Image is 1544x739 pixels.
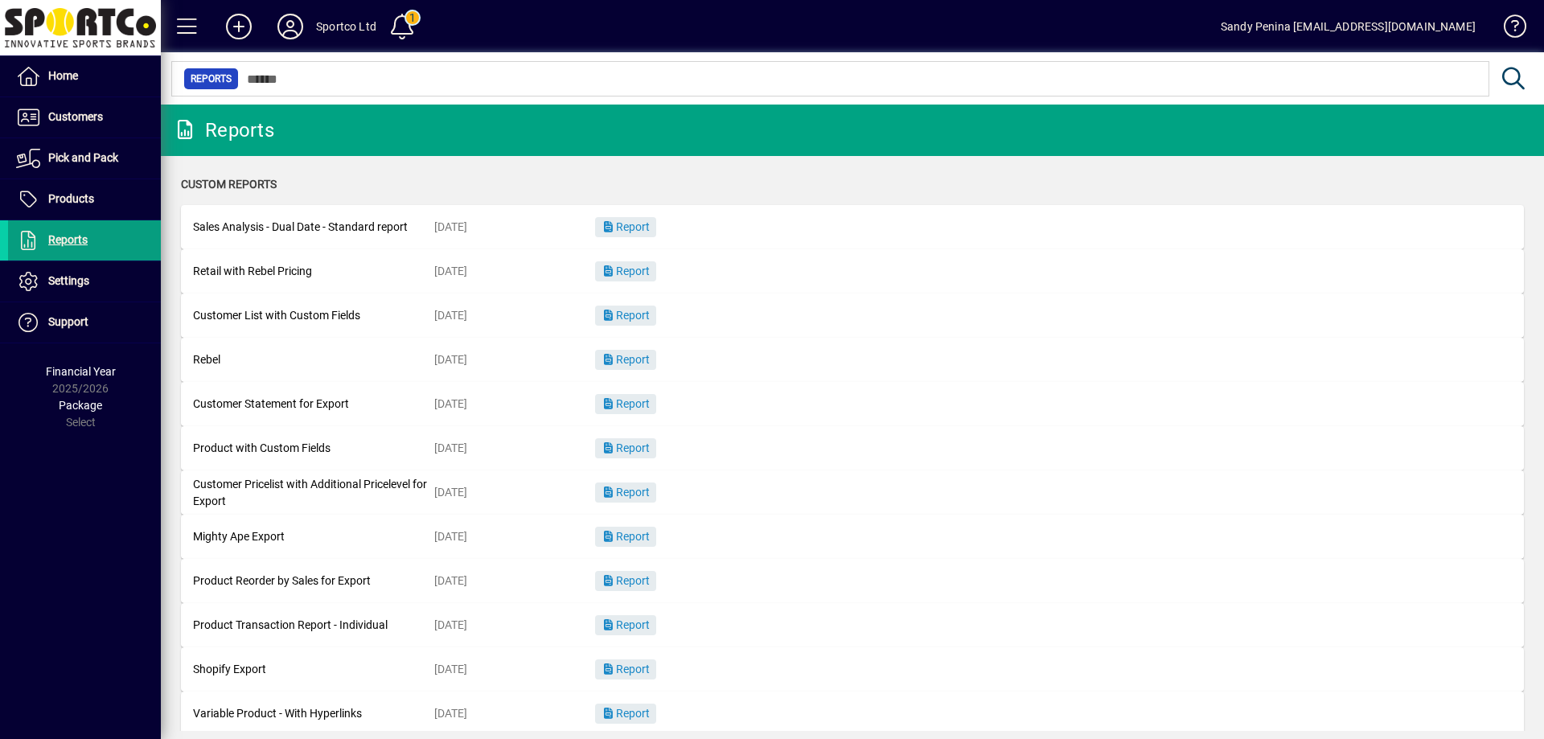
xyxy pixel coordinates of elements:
span: Report [602,574,650,587]
button: Profile [265,12,316,41]
div: [DATE] [434,661,595,678]
button: Report [595,438,656,458]
div: Retail with Rebel Pricing [193,263,434,280]
div: Shopify Export [193,661,434,678]
button: Report [595,571,656,591]
span: Report [602,486,650,499]
span: Products [48,192,94,205]
button: Report [595,261,656,281]
span: Report [602,397,650,410]
button: Report [595,306,656,326]
span: Report [602,265,650,277]
span: Report [602,707,650,720]
span: Financial Year [46,365,116,378]
div: [DATE] [434,573,595,589]
a: Knowledge Base [1492,3,1524,55]
div: Sportco Ltd [316,14,376,39]
span: Report [602,441,650,454]
a: Products [8,179,161,220]
div: Sandy Penina [EMAIL_ADDRESS][DOMAIN_NAME] [1221,14,1476,39]
div: Rebel [193,351,434,368]
a: Customers [8,97,161,138]
div: [DATE] [434,307,595,324]
div: Customer Statement for Export [193,396,434,413]
div: [DATE] [434,484,595,501]
div: Customer List with Custom Fields [193,307,434,324]
span: Settings [48,274,89,287]
div: [DATE] [434,351,595,368]
span: Pick and Pack [48,151,118,164]
a: Home [8,56,161,96]
button: Report [595,527,656,547]
div: Variable Product - With Hyperlinks [193,705,434,722]
span: Report [602,220,650,233]
span: Report [602,353,650,366]
div: [DATE] [434,219,595,236]
div: [DATE] [434,528,595,545]
div: [DATE] [434,617,595,634]
span: Support [48,315,88,328]
button: Report [595,217,656,237]
div: Product Transaction Report - Individual [193,617,434,634]
div: Reports [173,117,274,143]
div: Sales Analysis - Dual Date - Standard report [193,219,434,236]
div: Customer Pricelist with Additional Pricelevel for Export [193,476,434,510]
span: Reports [191,71,232,87]
a: Pick and Pack [8,138,161,179]
a: Settings [8,261,161,302]
button: Add [213,12,265,41]
span: Home [48,69,78,82]
div: [DATE] [434,396,595,413]
button: Report [595,350,656,370]
button: Report [595,482,656,503]
button: Report [595,659,656,679]
span: Reports [48,233,88,246]
button: Report [595,704,656,724]
span: Report [602,618,650,631]
div: Product with Custom Fields [193,440,434,457]
div: [DATE] [434,263,595,280]
div: [DATE] [434,440,595,457]
span: Report [602,309,650,322]
span: Report [602,530,650,543]
span: Package [59,399,102,412]
button: Report [595,394,656,414]
div: [DATE] [434,705,595,722]
a: Support [8,302,161,343]
span: Custom Reports [181,178,277,191]
div: Product Reorder by Sales for Export [193,573,434,589]
span: Report [602,663,650,675]
div: Mighty Ape Export [193,528,434,545]
span: Customers [48,110,103,123]
button: Report [595,615,656,635]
